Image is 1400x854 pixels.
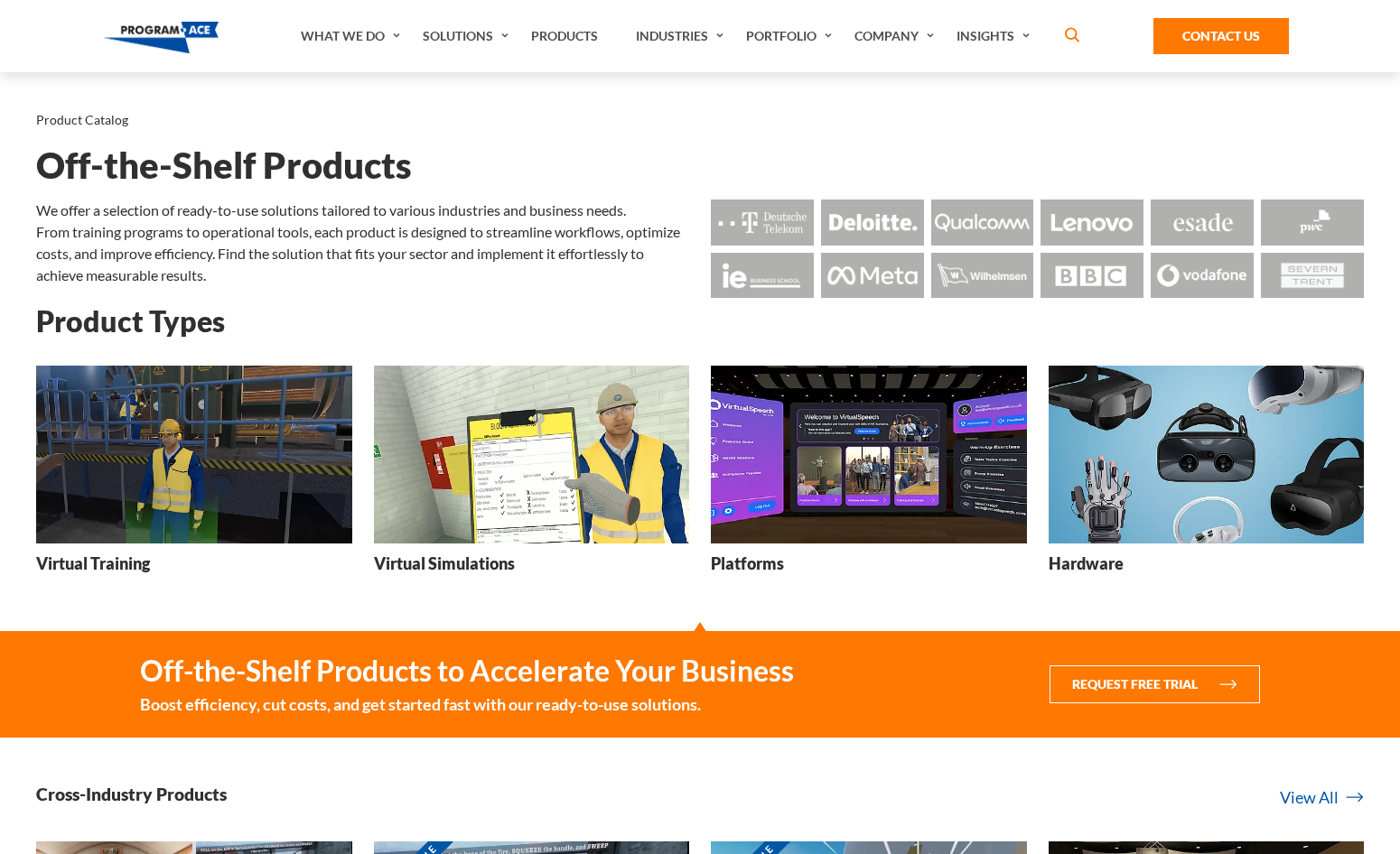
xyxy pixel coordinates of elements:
img: Virtual Training [36,366,352,543]
strong: Off-the-Shelf Products to Accelerate Your Business [140,653,794,689]
small: Boost efficiency, cut costs, and get started fast with our ready-to-use solutions. [140,692,794,716]
p: We offer a selection of ready-to-use solutions tailored to various industries and business needs. [36,200,689,221]
img: Logo - Wilhemsen [931,253,1034,298]
a: Virtual Training [36,366,352,588]
a: View All [1280,785,1364,810]
h3: Virtual Training [36,552,150,575]
img: Logo - Lenovo [1041,200,1143,245]
img: Logo - Esade [1151,200,1254,245]
img: Logo - Deutsche Telekom [711,200,814,245]
h3: Cross-Industry Products [36,783,227,805]
a: Contact Us [1153,18,1289,54]
p: From training programs to operational tools, each product is designed to streamline workflows, op... [36,221,689,286]
button: Request Free Trial [1050,665,1260,703]
img: Logo - Ie Business School [711,253,814,298]
a: Platforms [711,366,1027,588]
img: Logo - Meta [821,253,924,298]
h3: Hardware [1049,552,1124,575]
nav: breadcrumb [36,108,1364,132]
a: Virtual Simulations [374,366,690,588]
img: Logo - Deloitte [821,200,924,245]
img: Logo - Qualcomm [931,200,1034,245]
img: Logo - Seven Trent [1261,253,1364,298]
h2: Product Types [36,305,1364,337]
img: Platforms [711,366,1027,543]
h3: Platforms [711,552,784,575]
h3: Virtual Simulations [374,552,515,575]
a: Hardware [1049,366,1365,588]
img: Logo - Pwc [1261,200,1364,245]
img: Hardware [1049,366,1365,543]
img: Program-Ace [104,22,219,53]
img: Virtual Simulations [374,366,690,543]
img: Logo - Vodafone [1151,253,1254,298]
img: Logo - BBC [1041,253,1143,298]
h1: Off-the-Shelf Products [36,150,1364,181]
li: Product Catalog [36,108,128,132]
